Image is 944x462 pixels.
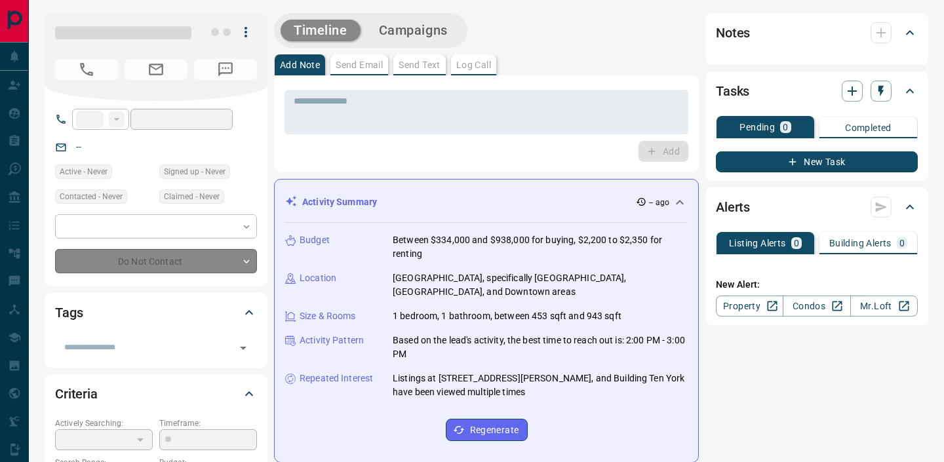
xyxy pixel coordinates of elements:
[125,59,187,80] span: No Email
[739,123,775,132] p: Pending
[716,191,918,223] div: Alerts
[393,233,688,261] p: Between $334,000 and $938,000 for buying, $2,200 to $2,350 for renting
[446,419,528,441] button: Regenerate
[280,60,320,69] p: Add Note
[300,309,356,323] p: Size & Rooms
[300,233,330,247] p: Budget
[716,17,918,48] div: Notes
[55,59,118,80] span: No Number
[716,197,750,218] h2: Alerts
[783,123,788,132] p: 0
[850,296,918,317] a: Mr.Loft
[302,195,377,209] p: Activity Summary
[729,239,786,248] p: Listing Alerts
[829,239,892,248] p: Building Alerts
[716,81,749,102] h2: Tasks
[716,151,918,172] button: New Task
[285,190,688,214] div: Activity Summary-- ago
[899,239,905,248] p: 0
[159,417,257,429] p: Timeframe:
[55,249,257,273] div: Do Not Contact
[55,417,153,429] p: Actively Searching:
[194,59,257,80] span: No Number
[366,20,461,41] button: Campaigns
[55,383,98,404] h2: Criteria
[281,20,361,41] button: Timeline
[164,165,226,178] span: Signed up - Never
[393,334,688,361] p: Based on the lead's activity, the best time to reach out is: 2:00 PM - 3:00 PM
[716,22,750,43] h2: Notes
[55,302,83,323] h2: Tags
[393,372,688,399] p: Listings at [STREET_ADDRESS][PERSON_NAME], and Building Ten York have been viewed multiple times
[300,372,373,385] p: Repeated Interest
[55,378,257,410] div: Criteria
[76,142,81,152] a: --
[55,297,257,328] div: Tags
[393,309,621,323] p: 1 bedroom, 1 bathroom, between 453 sqft and 943 sqft
[234,339,252,357] button: Open
[716,75,918,107] div: Tasks
[649,197,669,208] p: -- ago
[794,239,799,248] p: 0
[716,296,783,317] a: Property
[393,271,688,299] p: [GEOGRAPHIC_DATA], specifically [GEOGRAPHIC_DATA], [GEOGRAPHIC_DATA], and Downtown areas
[60,190,123,203] span: Contacted - Never
[300,334,364,347] p: Activity Pattern
[783,296,850,317] a: Condos
[60,165,108,178] span: Active - Never
[716,278,918,292] p: New Alert:
[845,123,892,132] p: Completed
[164,190,220,203] span: Claimed - Never
[300,271,336,285] p: Location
